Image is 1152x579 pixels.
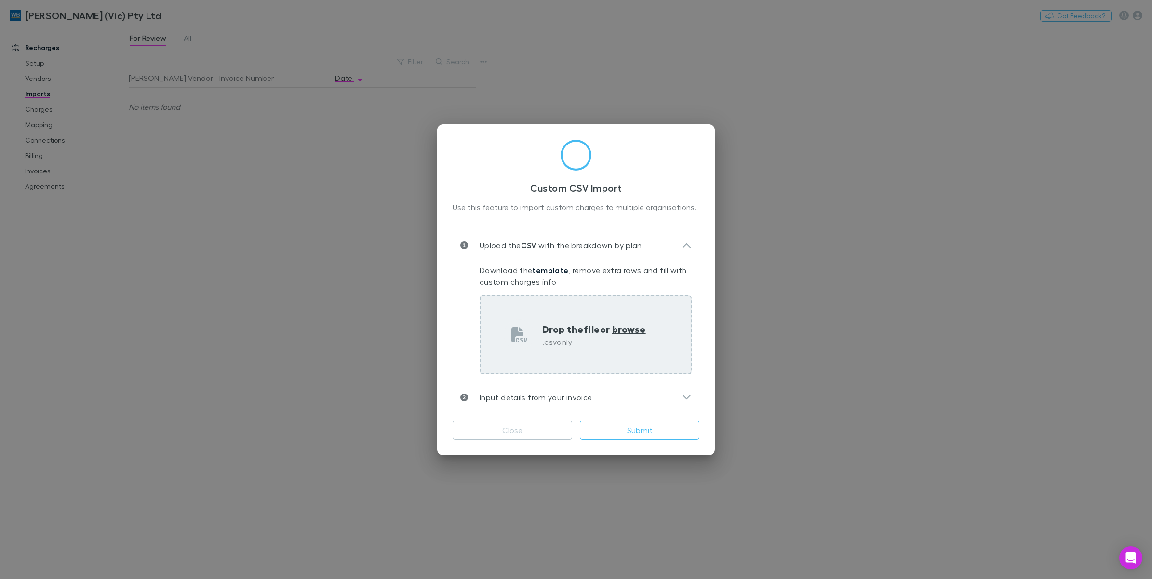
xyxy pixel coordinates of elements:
div: Input details from your invoice [453,382,699,413]
h3: Custom CSV Import [453,182,699,194]
div: Use this feature to import custom charges to multiple organisations. [453,201,699,214]
p: Input details from your invoice [468,392,592,403]
p: Upload the with the breakdown by plan [468,239,642,251]
strong: CSV [521,240,536,250]
p: Drop the file or [542,322,646,336]
div: Open Intercom Messenger [1119,546,1142,569]
div: Upload theCSV with the breakdown by plan [453,230,699,261]
button: Close [453,421,572,440]
a: template [532,265,568,275]
p: .csv only [542,336,646,348]
button: Submit [580,421,699,440]
span: browse [612,323,646,335]
p: Download the , remove extra rows and fill with custom charges info [480,264,692,288]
